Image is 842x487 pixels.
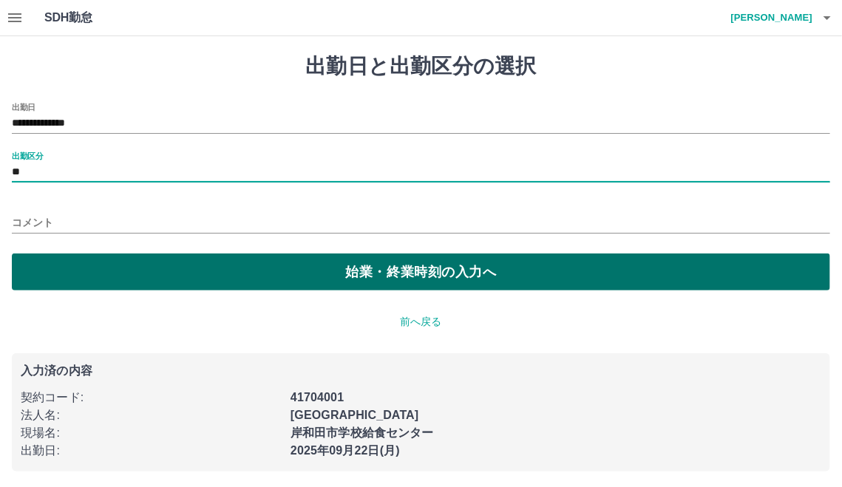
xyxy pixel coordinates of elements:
p: 前へ戻る [12,314,830,330]
b: 岸和田市学校給食センター [291,426,434,439]
p: 出勤日 : [21,442,282,460]
button: 始業・終業時刻の入力へ [12,253,830,290]
b: 2025年09月22日(月) [291,444,400,457]
p: 契約コード : [21,389,282,406]
p: 入力済の内容 [21,365,821,377]
p: 法人名 : [21,406,282,424]
label: 出勤区分 [12,150,43,161]
b: [GEOGRAPHIC_DATA] [291,409,419,421]
label: 出勤日 [12,101,35,112]
h1: 出勤日と出勤区分の選択 [12,54,830,79]
b: 41704001 [291,391,344,403]
p: 現場名 : [21,424,282,442]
